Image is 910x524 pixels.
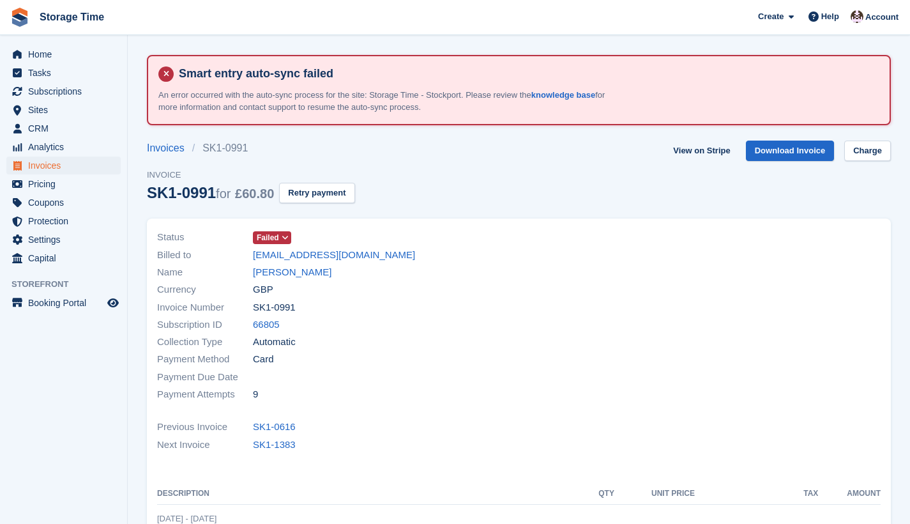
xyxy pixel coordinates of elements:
[105,295,121,311] a: Preview store
[157,248,253,263] span: Billed to
[253,282,273,297] span: GBP
[28,138,105,156] span: Analytics
[157,352,253,367] span: Payment Method
[844,141,891,162] a: Charge
[253,420,296,435] a: SK1-0616
[6,231,121,249] a: menu
[28,157,105,174] span: Invoices
[157,514,216,523] span: [DATE] - [DATE]
[6,175,121,193] a: menu
[28,101,105,119] span: Sites
[157,230,253,245] span: Status
[279,183,354,204] button: Retry payment
[6,138,121,156] a: menu
[253,230,291,245] a: Failed
[28,45,105,63] span: Home
[28,294,105,312] span: Booking Portal
[821,10,839,23] span: Help
[157,438,253,452] span: Next Invoice
[253,352,274,367] span: Card
[28,212,105,230] span: Protection
[147,141,355,156] nav: breadcrumbs
[28,175,105,193] span: Pricing
[157,484,585,504] th: Description
[10,8,29,27] img: stora-icon-8386f47178a22dfd0bd8f6a31ec36ba5ce8667c1dd55bd0f319d3a0aa187defe.svg
[6,64,121,82] a: menu
[157,265,253,280] span: Name
[157,387,253,402] span: Payment Attempts
[6,249,121,267] a: menu
[157,282,253,297] span: Currency
[6,101,121,119] a: menu
[818,484,881,504] th: Amount
[157,370,253,385] span: Payment Due Date
[6,194,121,212] a: menu
[28,82,105,100] span: Subscriptions
[531,90,595,100] a: knowledge base
[28,64,105,82] span: Tasks
[147,184,274,201] div: SK1-0991
[851,10,863,23] img: Saeed
[158,89,605,114] p: An error occurred with the auto-sync process for the site: Storage Time - Stockport. Please revie...
[257,232,279,243] span: Failed
[147,141,192,156] a: Invoices
[28,231,105,249] span: Settings
[28,119,105,137] span: CRM
[253,335,296,350] span: Automatic
[865,11,899,24] span: Account
[216,187,231,201] span: for
[147,169,355,181] span: Invoice
[253,438,296,452] a: SK1-1383
[6,294,121,312] a: menu
[174,66,879,81] h4: Smart entry auto-sync failed
[758,10,784,23] span: Create
[157,335,253,350] span: Collection Type
[235,187,274,201] span: £60.80
[6,157,121,174] a: menu
[157,420,253,435] span: Previous Invoice
[253,318,280,332] a: 66805
[157,318,253,332] span: Subscription ID
[6,45,121,63] a: menu
[253,248,415,263] a: [EMAIL_ADDRESS][DOMAIN_NAME]
[28,249,105,267] span: Capital
[6,119,121,137] a: menu
[157,300,253,315] span: Invoice Number
[6,212,121,230] a: menu
[11,278,127,291] span: Storefront
[253,265,331,280] a: [PERSON_NAME]
[585,484,614,504] th: QTY
[668,141,735,162] a: View on Stripe
[34,6,109,27] a: Storage Time
[614,484,695,504] th: Unit Price
[746,141,835,162] a: Download Invoice
[695,484,818,504] th: Tax
[253,387,258,402] span: 9
[28,194,105,212] span: Coupons
[253,300,296,315] span: SK1-0991
[6,82,121,100] a: menu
